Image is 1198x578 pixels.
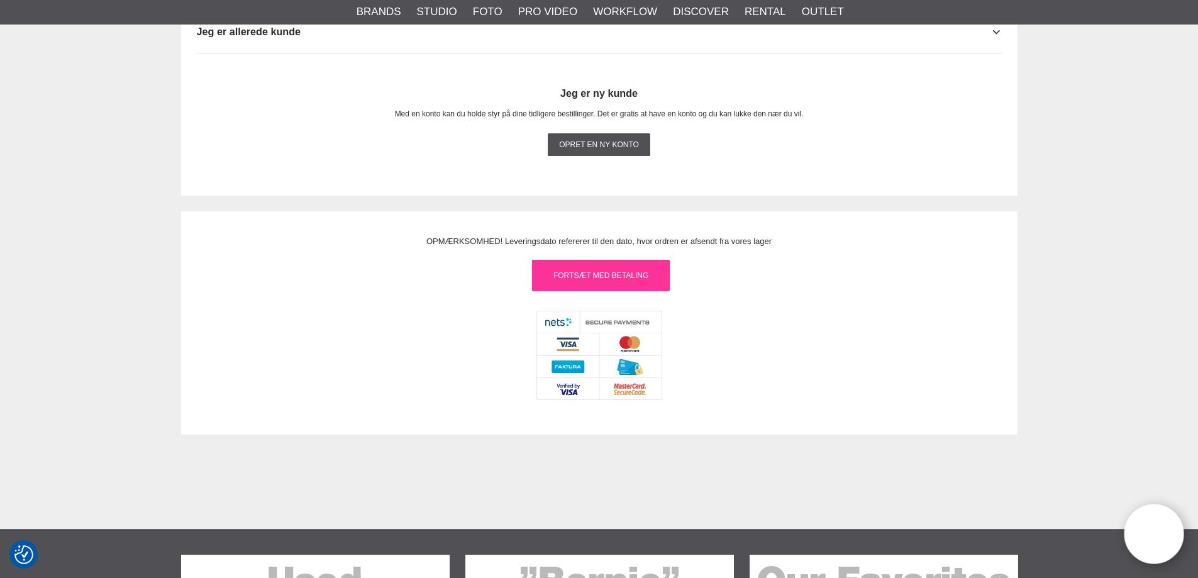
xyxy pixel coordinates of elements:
a: Workflow [593,4,657,20]
span: Med en konto kan du holde styr på dine tidligere bestillinger. Det er gratis at have en konto og ... [395,109,804,118]
a: Outlet [802,4,844,20]
a: Fortsæt med betaling [532,260,670,291]
p: OPMÆRKSOMHED! Leveringsdato refererer til den dato, hvor ordren er afsendt fra vores lager [213,235,986,248]
a: Foto [473,4,502,20]
a: Pro Video [518,4,577,20]
img: Revisit consent button [14,545,33,564]
a: Opret en ny konto [548,133,650,156]
a: Rental [745,4,786,20]
button: Samtykkepræferencer [14,543,33,566]
span: Jeg er ny kunde [197,82,1002,104]
span: Jeg er allerede kunde [197,26,301,37]
a: Brands [357,4,401,20]
a: Studio [417,4,457,20]
img: DIBS - Payments made easy [536,311,662,400]
a: Discover [673,4,729,20]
